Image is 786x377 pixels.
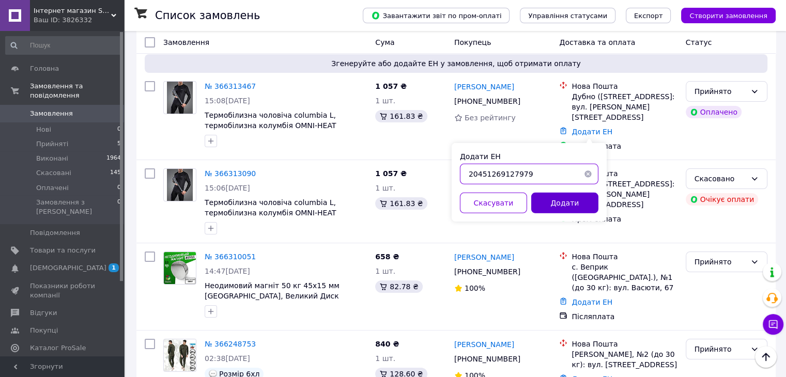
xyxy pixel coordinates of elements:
div: [PHONE_NUMBER] [452,94,522,108]
div: с. Веприк ([GEOGRAPHIC_DATA].), №1 (до 30 кг): вул. Васюти, 67 [572,262,677,293]
div: Прийнято [695,86,746,97]
div: 161.83 ₴ [375,110,427,122]
span: Прийняті [36,139,68,149]
div: Оплачено [686,106,742,118]
a: Фото товару [163,81,196,114]
a: № 366313090 [205,169,256,178]
a: Фото товару [163,168,196,201]
a: Додати ЕН [572,128,612,136]
div: [PERSON_NAME], №2 (до 30 кг): вул. [STREET_ADDRESS] [572,349,677,370]
span: 1 057 ₴ [375,82,407,90]
a: Додати ЕН [572,298,612,306]
span: 1964 [106,154,121,163]
span: Створити замовлення [689,12,767,20]
span: Повідомлення [30,228,80,238]
span: Експорт [634,12,663,20]
label: Додати ЕН [460,152,501,161]
div: Післяплата [572,311,677,322]
div: Прийнято [695,343,746,355]
span: 5 [117,139,121,149]
span: 658 ₴ [375,253,399,261]
span: Замовлення та повідомлення [30,82,124,100]
span: Статус [686,38,712,46]
input: Пошук [5,36,122,55]
span: 100% [465,284,485,292]
a: [PERSON_NAME] [454,339,514,350]
button: Скасувати [460,193,527,213]
div: Дубно ([STREET_ADDRESS]: вул. [PERSON_NAME][STREET_ADDRESS] [572,91,677,122]
button: Завантажити звіт по пром-оплаті [363,8,510,23]
img: Фото товару [164,339,195,371]
span: 14:47[DATE] [205,267,250,275]
button: Управління статусами [520,8,615,23]
div: Нова Пошта [572,339,677,349]
span: Згенеруйте або додайте ЕН у замовлення, щоб отримати оплату [149,58,763,69]
span: Оплачені [36,183,69,193]
div: Скасовано [695,173,746,184]
h1: Список замовлень [155,9,260,22]
span: Неодимовий магніт 50 кг 45х15 мм [GEOGRAPHIC_DATA], Великий Диск (Шайба) [205,281,340,310]
span: Нові [36,125,51,134]
span: 1 шт. [375,184,395,192]
a: № 366248753 [205,340,256,348]
div: Нова Пошта [572,252,677,262]
a: [PERSON_NAME] [454,82,514,92]
div: [PHONE_NUMBER] [452,264,522,279]
span: Cума [375,38,394,46]
span: 1 [109,263,119,272]
span: 0 [117,125,121,134]
a: Фото товару [163,252,196,285]
span: 15:08[DATE] [205,97,250,105]
a: [PERSON_NAME] [454,252,514,262]
div: Пром-оплата [572,141,677,151]
span: 1 057 ₴ [375,169,407,178]
span: [DEMOGRAPHIC_DATA] [30,263,106,273]
div: Ваш ID: 3826332 [34,15,124,25]
span: Скасовані [36,168,71,178]
span: 15:06[DATE] [205,184,250,192]
a: № 366310051 [205,253,256,261]
a: Створити замовлення [671,11,776,19]
a: Термобілизна чоловіча columbia L, термобілизна колумбія OMNI-HEAT військова зсу, пара термоносків... [205,111,336,150]
div: Дубно ([STREET_ADDRESS]: вул. [PERSON_NAME][STREET_ADDRESS] [572,179,677,210]
img: Фото товару [167,169,193,201]
span: 1 шт. [375,267,395,275]
span: 840 ₴ [375,340,399,348]
div: 82.78 ₴ [375,280,422,293]
span: Замовлення з [PERSON_NAME] [36,198,117,216]
span: 145 [110,168,121,178]
div: Нова Пошта [572,81,677,91]
button: Наверх [755,346,777,368]
img: Фото товару [164,252,196,284]
span: Управління статусами [528,12,607,20]
button: Очистить [578,164,598,184]
span: 1 шт. [375,97,395,105]
span: Покупці [30,326,58,335]
a: Термобілизна чоловіча columbia L, термобілизна колумбія OMNI-HEAT військова зсу, пара термоносків... [205,198,336,238]
span: 0 [117,183,121,193]
span: 02:38[DATE] [205,354,250,363]
span: Показники роботи компанії [30,281,96,300]
span: Без рейтингу [465,114,516,122]
span: Відгуки [30,308,57,318]
span: Доставка та оплата [559,38,635,46]
img: Фото товару [167,82,193,114]
button: Експорт [626,8,671,23]
div: Пром-оплата [572,214,677,224]
span: Покупець [454,38,491,46]
div: Нова Пошта [572,168,677,179]
span: Виконані [36,154,68,163]
span: 0 [117,198,121,216]
div: Очікує оплати [686,193,759,206]
a: № 366313467 [205,82,256,90]
span: 1 шт. [375,354,395,363]
div: [PHONE_NUMBER] [452,352,522,366]
button: Чат з покупцем [763,314,783,335]
a: Фото товару [163,339,196,372]
div: Прийнято [695,256,746,268]
span: Інтернет магазин Sayron [34,6,111,15]
span: Замовлення [163,38,209,46]
span: Замовлення [30,109,73,118]
span: Каталог ProSale [30,343,86,353]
